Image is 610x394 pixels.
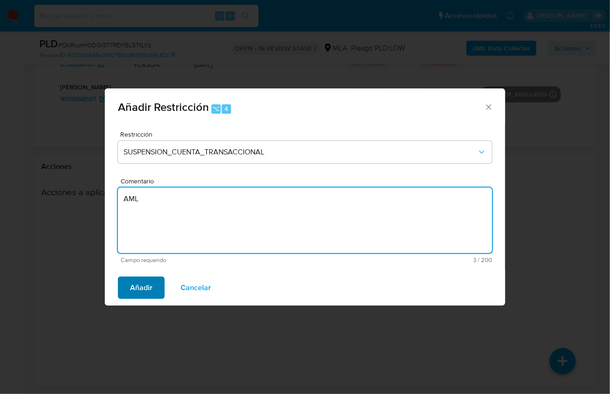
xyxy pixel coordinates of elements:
[120,131,494,138] span: Restricción
[225,104,228,113] span: 4
[306,257,492,263] span: Máximo 200 caracteres
[168,277,223,299] button: Cancelar
[118,188,492,253] textarea: AML
[121,178,495,185] span: Comentario
[123,147,477,157] span: SUSPENSION_CUENTA_TRANSACCIONAL
[118,99,209,115] span: Añadir Restricción
[181,277,211,298] span: Cancelar
[130,277,152,298] span: Añadir
[121,257,306,263] span: Campo requerido
[118,141,492,163] button: Restriction
[212,104,219,113] span: ⌥
[118,277,165,299] button: Añadir
[484,102,493,111] button: Cerrar ventana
